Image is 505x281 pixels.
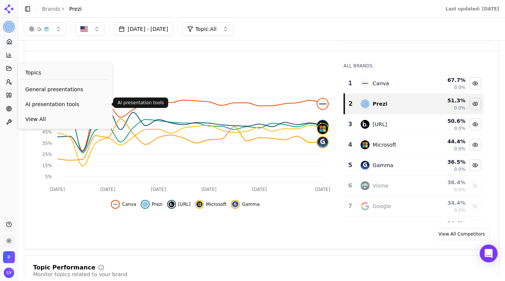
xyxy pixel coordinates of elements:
[347,120,353,129] div: 3
[317,99,328,109] img: canva
[118,100,164,106] p: AI presentation tools
[454,105,466,111] span: 0.0%
[151,187,166,192] tspan: [DATE]
[469,77,481,89] button: Hide canva data
[430,220,465,227] div: 24.4 %
[469,159,481,171] button: Hide gamma data
[122,201,136,207] span: Canva
[373,141,396,149] div: Microsoft
[25,115,105,123] span: View All
[3,21,15,33] img: Prezi
[152,201,163,207] span: Prezi
[231,200,259,209] button: Hide gamma data
[454,125,466,131] span: 0.0%
[454,84,466,90] span: 0.0%
[42,130,52,135] tspan: 45%
[42,63,329,76] div: 51.3%
[142,201,148,207] img: prezi
[242,201,259,207] span: Gamma
[50,187,65,192] tspan: [DATE]
[315,187,330,192] tspan: [DATE]
[25,100,105,108] span: AI presentation tools
[344,114,484,135] tr: 3beautiful.ai[URL]50.6%0.0%Hide beautiful.ai data
[111,200,136,209] button: Hide canva data
[430,158,465,166] div: 36.5 %
[112,201,118,207] img: canva
[469,180,481,192] button: Show visme data
[348,99,353,108] div: 2
[469,98,481,110] button: Hide prezi data
[42,152,52,157] tspan: 25%
[3,251,15,263] img: Prezi
[454,207,466,213] span: 0.0%
[344,217,484,237] tr: 24.4%Show pitch data
[347,79,353,88] div: 1
[430,76,465,84] div: 67.7 %
[344,196,484,217] tr: 7googleGoogle34.4%0.0%Show google data
[347,140,353,149] div: 4
[373,80,389,87] div: Canva
[21,98,109,111] a: AI presentation tools
[344,135,484,155] tr: 4microsoftMicrosoft44.4%0.0%Hide microsoft data
[469,118,481,130] button: Hide beautiful.ai data
[80,25,88,33] img: US
[454,146,466,152] span: 0.0%
[344,73,484,94] tr: 1canvaCanva67.7%0.0%Hide canva data
[317,121,328,131] img: beautiful.ai
[195,200,227,209] button: Hide microsoft data
[195,25,217,33] span: Topic: All
[361,202,370,211] img: google
[430,138,465,145] div: 44.4 %
[201,187,217,192] tspan: [DATE]
[344,155,484,176] tr: 5gammaGamma36.5%0.0%Hide gamma data
[33,265,95,271] div: Topic Performance
[45,174,52,179] tspan: 5%
[343,63,484,69] div: All Brands
[347,202,353,211] div: 7
[454,187,466,193] span: 0.0%
[206,201,227,207] span: Microsoft
[317,124,328,134] img: microsoft
[430,97,465,104] div: 51.3 %
[42,5,82,13] nav: breadcrumb
[4,268,14,278] button: Open user button
[434,228,490,240] a: View All Competitors
[347,161,353,170] div: 5
[469,139,481,151] button: Hide microsoft data
[169,201,175,207] img: beautiful.ai
[21,112,109,126] a: View All
[361,79,370,88] img: canva
[373,121,387,128] div: [URL]
[42,163,52,168] tspan: 15%
[344,94,484,114] tr: 2preziPrezi51.3%0.0%Hide prezi data
[141,200,163,209] button: Hide prezi data
[178,201,191,207] span: [URL]
[167,200,191,209] button: Hide beautiful.ai data
[445,6,499,12] div: Last updated: [DATE]
[361,140,370,149] img: microsoft
[252,187,267,192] tspan: [DATE]
[373,182,389,189] div: Visme
[4,268,14,278] img: Stephanie Yu
[344,176,484,196] tr: 6vismeVisme36.4%0.0%Show visme data
[373,202,391,210] div: Google
[430,179,465,186] div: 36.4 %
[430,117,465,125] div: 50.6 %
[42,6,60,12] a: Brands
[361,99,370,108] img: prezi
[42,141,52,146] tspan: 35%
[196,201,202,207] img: microsoft
[347,181,353,190] div: 6
[232,201,238,207] img: gamma
[25,69,41,76] span: Topics
[469,221,481,233] button: Show pitch data
[361,161,370,170] img: gamma
[480,245,498,262] div: Open Intercom Messenger
[373,100,387,108] div: Prezi
[454,166,466,172] span: 0.0%
[317,137,328,147] img: gamma
[21,83,109,96] a: General presentations
[373,162,393,169] div: Gamma
[33,271,127,278] div: Monitor topics related to your brand
[25,86,105,93] span: General presentations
